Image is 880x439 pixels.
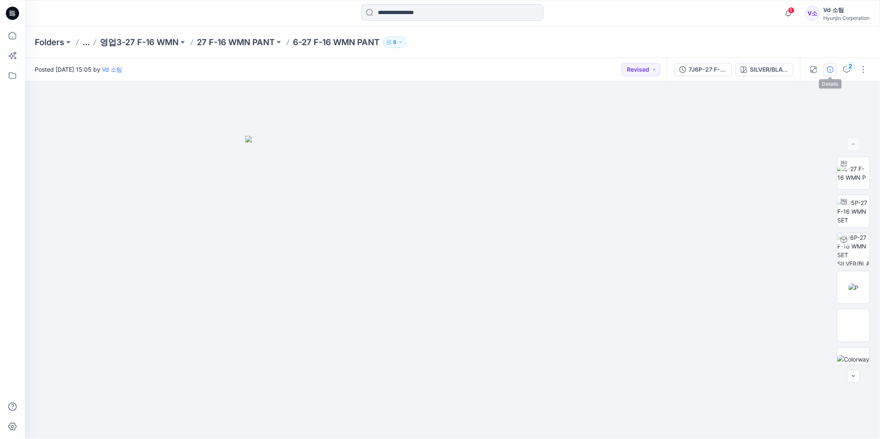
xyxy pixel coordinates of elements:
a: Folders [35,36,64,48]
button: ... [82,36,90,48]
img: eyJhbGciOiJIUzI1NiIsImtpZCI6IjAiLCJzbHQiOiJzZXMiLCJ0eXAiOiJKV1QifQ.eyJkYXRhIjp7InR5cGUiOiJzdG9yYW... [245,136,660,439]
a: Vd 소팀 [102,66,122,73]
button: 2 [840,63,853,76]
div: 2 [846,62,855,70]
div: 7J6P-27 F-16 WMN SET [689,65,727,74]
p: 8 [393,38,396,47]
p: 6-27 F-16 WMN PANT [293,36,380,48]
img: 6J5P-27 F-16 WMN SET [837,198,870,224]
a: 27 F-16 WMN PANT [197,36,275,48]
a: 영업3-27 F-16 WMN [100,36,179,48]
img: Colorway Cover [837,355,870,372]
button: 7J6P-27 F-16 WMN SET [674,63,732,76]
span: Posted [DATE] 15:05 by [35,65,122,74]
button: 8 [383,36,407,48]
button: Details [824,63,837,76]
div: Vd 소팀 [823,5,870,15]
div: V소 [805,6,820,21]
button: SILVER/BLACK/WHITE [735,63,793,76]
img: 6-27 F-16 WMN P [837,164,870,182]
span: 1 [788,7,795,14]
img: P [849,283,859,292]
div: Hyunjin Corporation [823,15,870,21]
img: 7J6P-27 F-16 WMN SET SILVER/BLACK/WHITE [837,233,870,265]
div: SILVER/BLACK/WHITE [750,65,788,74]
img: P_ [847,321,860,330]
